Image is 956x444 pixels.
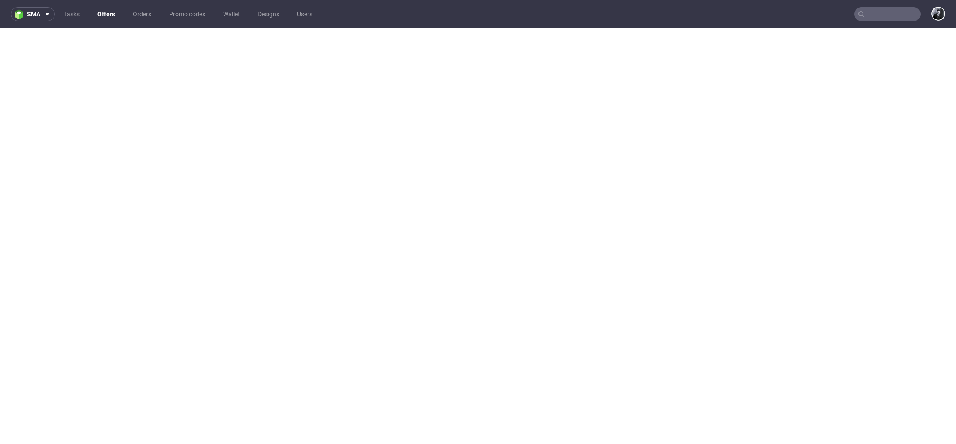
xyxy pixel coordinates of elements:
[218,7,245,21] a: Wallet
[127,7,157,21] a: Orders
[15,9,27,19] img: logo
[932,8,944,20] img: Philippe Dubuy
[11,7,55,21] button: sma
[27,11,40,17] span: sma
[58,7,85,21] a: Tasks
[92,7,120,21] a: Offers
[252,7,285,21] a: Designs
[164,7,211,21] a: Promo codes
[292,7,318,21] a: Users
